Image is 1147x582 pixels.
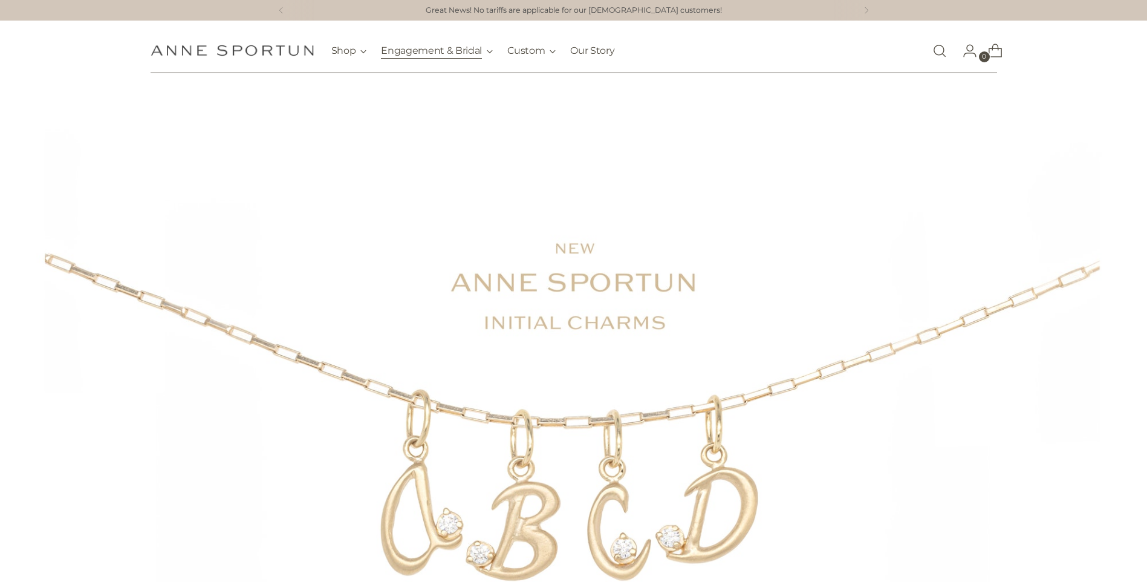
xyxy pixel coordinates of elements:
a: Go to the account page [953,39,977,63]
a: Anne Sportun Fine Jewellery [151,45,314,56]
a: Great News! No tariffs are applicable for our [DEMOGRAPHIC_DATA] customers! [426,5,722,16]
span: 0 [979,51,990,62]
a: Our Story [570,38,614,64]
a: Open search modal [928,39,952,63]
button: Shop [331,38,367,64]
button: Custom [507,38,556,64]
button: Engagement & Bridal [381,38,493,64]
a: Open cart modal [978,39,1002,63]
